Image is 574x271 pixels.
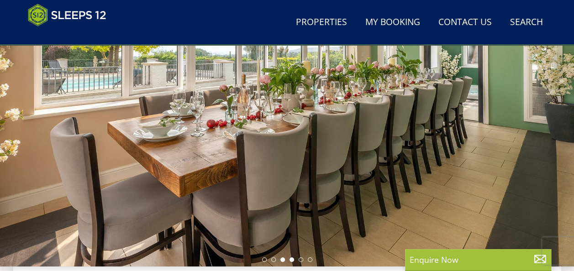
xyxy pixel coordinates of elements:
[28,4,106,26] img: Sleeps 12
[292,12,351,33] a: Properties
[506,12,547,33] a: Search
[362,12,424,33] a: My Booking
[23,32,119,40] iframe: Customer reviews powered by Trustpilot
[435,12,495,33] a: Contact Us
[410,254,547,266] p: Enquire Now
